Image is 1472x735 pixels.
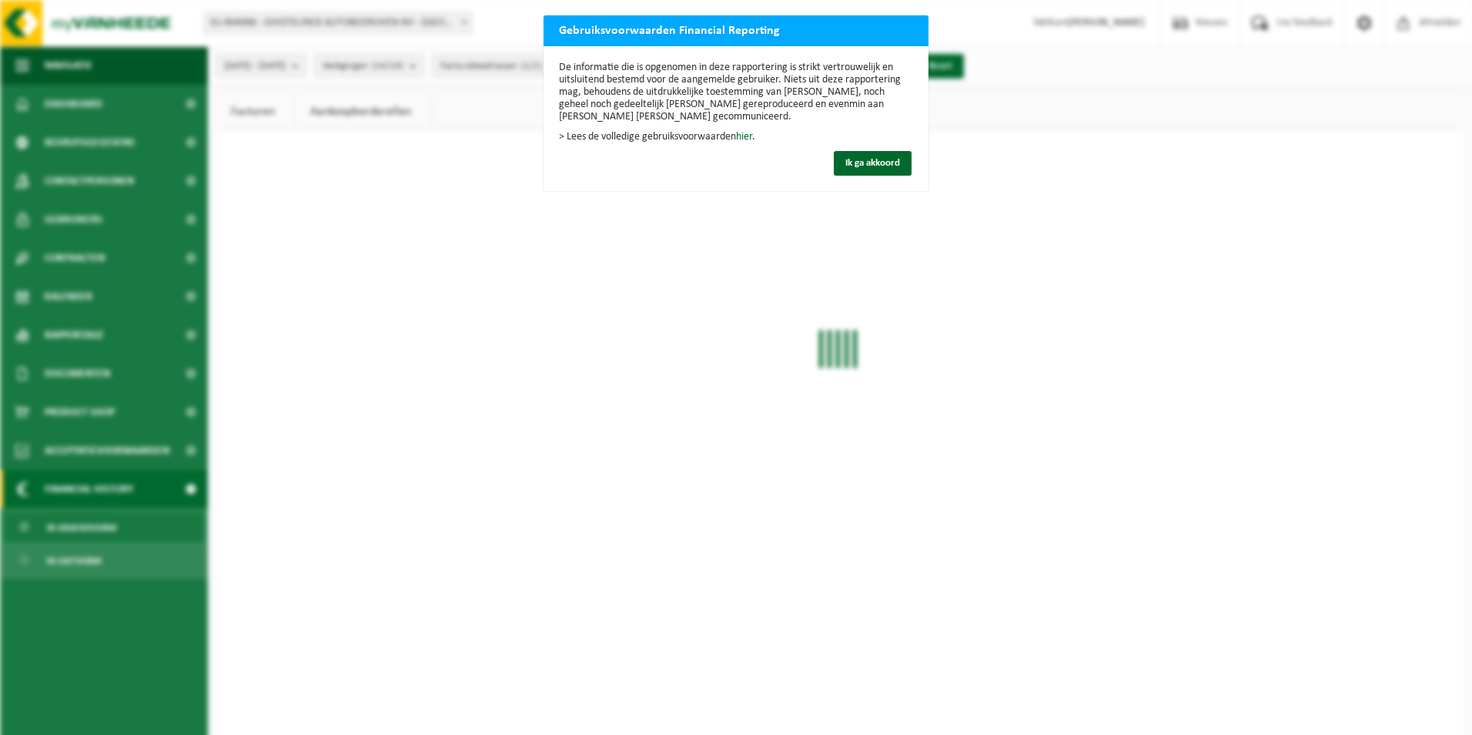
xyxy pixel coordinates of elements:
[559,131,913,143] p: > Lees de volledige gebruiksvoorwaarden .
[559,62,913,123] p: De informatie die is opgenomen in deze rapportering is strikt vertrouwelijk en uitsluitend bestem...
[845,158,900,168] span: Ik ga akkoord
[834,151,912,176] button: Ik ga akkoord
[544,15,795,45] h2: Gebruiksvoorwaarden Financial Reporting
[736,131,752,143] a: hier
